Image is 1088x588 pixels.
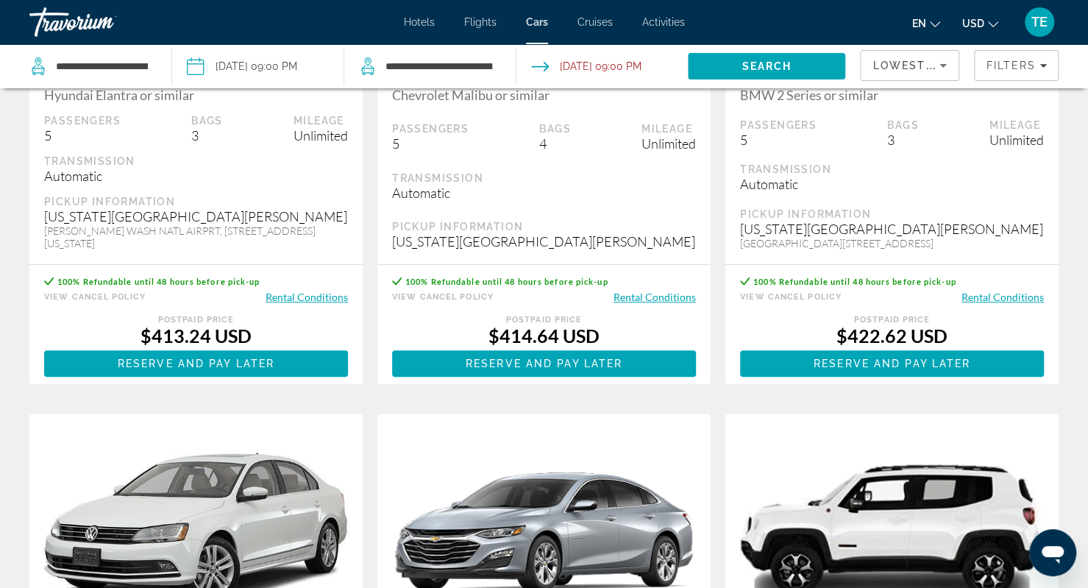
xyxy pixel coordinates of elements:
[539,122,571,135] div: Bags
[989,132,1044,148] div: Unlimited
[887,118,919,132] div: Bags
[44,224,348,249] div: [PERSON_NAME] WASH NATL AIRPRT, [STREET_ADDRESS][US_STATE]
[392,122,469,135] div: Passengers
[688,53,845,79] button: Search
[753,277,956,286] span: 100% Refundable until 48 hours before pick-up
[191,127,223,144] div: 3
[912,13,940,34] button: Change language
[526,16,548,28] a: Cars
[392,135,469,152] div: 5
[740,163,1044,176] div: Transmission
[740,87,1044,103] span: BMW 2 Series or similar
[740,132,817,148] div: 5
[44,208,348,224] div: [US_STATE][GEOGRAPHIC_DATA][PERSON_NAME]
[294,114,348,127] div: Mileage
[742,60,792,72] span: Search
[294,127,348,144] div: Unlimited
[44,350,348,377] button: Reserve and pay later
[29,3,177,41] a: Travorium
[466,358,622,369] span: Reserve and pay later
[44,127,121,144] div: 5
[531,44,641,88] button: Open drop-off date and time picker
[740,325,1044,347] div: $422.62 USD
[266,290,348,304] button: Rental Conditions
[404,16,435,28] a: Hotels
[44,315,348,325] div: Postpaid Price
[44,195,348,208] div: Pickup Information
[740,237,1044,249] div: [GEOGRAPHIC_DATA][STREET_ADDRESS]
[1029,529,1076,576] iframe: Button to launch messaging window
[187,44,297,88] button: Pickup date: Oct 21, 2025 09:00 PM
[392,220,696,233] div: Pickup Information
[57,277,260,286] span: 100% Refundable until 48 hours before pick-up
[1020,7,1059,38] button: User Menu
[614,290,696,304] button: Rental Conditions
[740,176,1044,192] div: Automatic
[392,87,696,103] span: Chevrolet Malibu or similar
[539,135,571,152] div: 4
[392,325,696,347] div: $414.64 USD
[392,185,696,201] div: Automatic
[961,290,1044,304] button: Rental Conditions
[872,60,967,71] span: Lowest Price
[641,122,696,135] div: Mileage
[118,358,274,369] span: Reserve and pay later
[1031,15,1048,29] span: TE
[464,16,497,28] a: Flights
[872,57,947,74] mat-select: Sort by
[44,325,348,347] div: $413.24 USD
[577,16,613,28] a: Cruises
[384,55,494,77] input: Search dropoff location
[912,18,926,29] span: en
[44,155,348,168] div: Transmission
[887,132,919,148] div: 3
[392,171,696,185] div: Transmission
[44,290,146,304] button: View Cancel Policy
[392,290,494,304] button: View Cancel Policy
[989,118,1044,132] div: Mileage
[405,277,608,286] span: 100% Refundable until 48 hours before pick-up
[740,315,1044,325] div: Postpaid Price
[392,315,696,325] div: Postpaid Price
[740,208,1044,221] div: Pickup Information
[191,114,223,127] div: Bags
[54,55,149,77] input: Search pickup location
[642,16,685,28] a: Activities
[392,350,696,377] button: Reserve and pay later
[962,18,984,29] span: USD
[740,118,817,132] div: Passengers
[44,114,121,127] div: Passengers
[814,358,970,369] span: Reserve and pay later
[392,233,696,249] div: [US_STATE][GEOGRAPHIC_DATA][PERSON_NAME]
[44,87,348,103] span: Hyundai Elantra or similar
[974,50,1059,81] button: Filters
[986,60,1036,71] span: Filters
[962,13,998,34] button: Change currency
[44,168,348,184] div: Automatic
[740,290,842,304] button: View Cancel Policy
[641,135,696,152] div: Unlimited
[740,221,1044,237] div: [US_STATE][GEOGRAPHIC_DATA][PERSON_NAME]
[740,350,1044,377] button: Reserve and pay later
